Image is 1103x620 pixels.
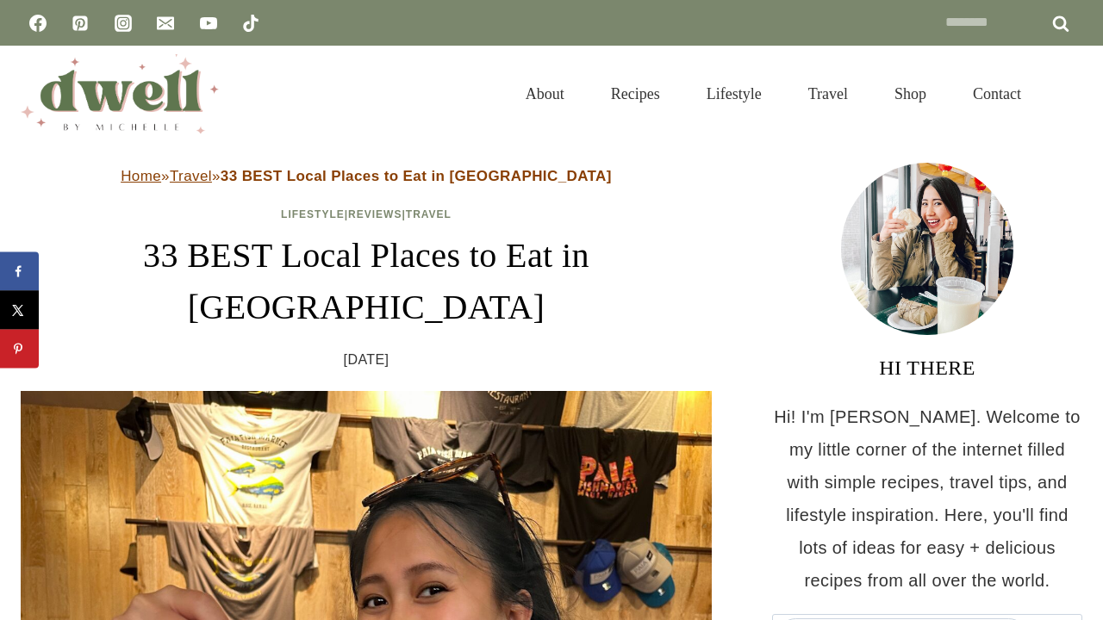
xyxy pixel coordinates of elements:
[348,208,402,220] a: Reviews
[121,168,612,184] span: » »
[406,208,452,220] a: Travel
[772,352,1082,383] h3: HI THERE
[950,64,1044,124] a: Contact
[21,6,55,40] a: Facebook
[21,230,712,333] h1: 33 BEST Local Places to Eat in [GEOGRAPHIC_DATA]
[170,168,212,184] a: Travel
[1053,79,1082,108] button: View Search Form
[281,208,452,220] span: | |
[502,64,588,124] a: About
[588,64,683,124] a: Recipes
[683,64,785,124] a: Lifestyle
[502,64,1044,124] nav: Primary Navigation
[772,400,1082,597] p: Hi! I'm [PERSON_NAME]. Welcome to my little corner of the internet filled with simple recipes, tr...
[148,6,183,40] a: Email
[281,208,345,220] a: Lifestyle
[344,347,389,373] time: [DATE]
[191,6,226,40] a: YouTube
[21,54,219,133] img: DWELL by michelle
[234,6,268,40] a: TikTok
[106,6,140,40] a: Instagram
[221,168,612,184] strong: 33 BEST Local Places to Eat in [GEOGRAPHIC_DATA]
[871,64,950,124] a: Shop
[63,6,97,40] a: Pinterest
[121,168,161,184] a: Home
[785,64,871,124] a: Travel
